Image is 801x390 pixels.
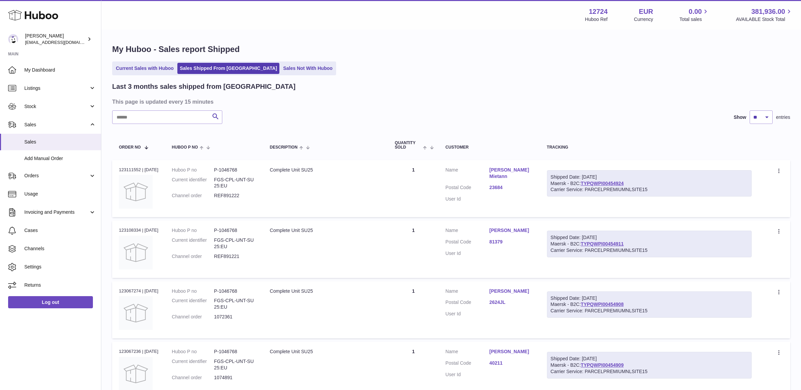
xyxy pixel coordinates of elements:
img: no-photo.jpg [119,236,153,269]
dt: Huboo P no [172,227,214,234]
dt: Name [446,348,490,357]
span: AVAILABLE Stock Total [736,16,793,23]
dt: Current identifier [172,297,214,310]
div: Maersk - B2C: [547,352,752,379]
span: Quantity Sold [395,141,422,150]
a: 81379 [490,239,533,245]
a: Log out [8,296,93,308]
div: Complete Unit SU25 [270,167,381,173]
div: Shipped Date: [DATE] [551,234,748,241]
span: 0.00 [689,7,702,16]
dt: Name [446,227,490,235]
div: Tracking [547,145,752,150]
a: [PERSON_NAME] [490,348,533,355]
span: Listings [24,85,89,92]
span: Channels [24,245,96,252]
dt: Current identifier [172,358,214,371]
dt: Huboo P no [172,288,214,294]
a: Sales Shipped From [GEOGRAPHIC_DATA] [177,63,279,74]
div: Carrier Service: PARCELPREMIUMNLSITE15 [551,247,748,254]
dd: P-1046768 [214,288,256,294]
dd: 1074891 [214,374,256,381]
span: Stock [24,103,89,110]
dt: Postal Code [446,239,490,247]
dd: FGS-CPL-UNT-SU25:EU [214,177,256,189]
span: Total sales [679,16,709,23]
div: Maersk - B2C: [547,291,752,318]
div: Carrier Service: PARCELPREMIUMNLSITE15 [551,186,748,193]
h3: This page is updated every 15 minutes [112,98,789,105]
a: [PERSON_NAME] [490,227,533,234]
a: 381,936.00 AVAILABLE Stock Total [736,7,793,23]
h2: Last 3 months sales shipped from [GEOGRAPHIC_DATA] [112,82,296,91]
a: [PERSON_NAME] Mietann [490,167,533,180]
dd: FGS-CPL-UNT-SU25:EU [214,358,256,371]
div: Shipped Date: [DATE] [551,356,748,362]
span: Usage [24,191,96,197]
div: Shipped Date: [DATE] [551,174,748,180]
dd: FGS-CPL-UNT-SU25:EU [214,297,256,310]
dt: Current identifier [172,177,214,189]
dt: User Id [446,311,490,317]
div: Maersk - B2C: [547,231,752,257]
dt: User Id [446,196,490,202]
dt: Huboo P no [172,348,214,355]
dd: P-1046768 [214,227,256,234]
dt: Postal Code [446,360,490,368]
span: Orders [24,173,89,179]
div: Complete Unit SU25 [270,348,381,355]
a: Sales Not With Huboo [281,63,335,74]
span: Cases [24,227,96,234]
span: Sales [24,139,96,145]
span: Huboo P no [172,145,198,150]
div: 123067236 | [DATE] [119,348,158,355]
span: Add Manual Order [24,155,96,162]
td: 1 [388,281,439,338]
td: 1 [388,160,439,217]
dt: Current identifier [172,237,214,250]
span: My Dashboard [24,67,96,73]
dt: Postal Code [446,299,490,307]
a: 0.00 Total sales [679,7,709,23]
dd: REF891221 [214,253,256,260]
a: Current Sales with Huboo [114,63,176,74]
dt: Postal Code [446,184,490,192]
dd: P-1046768 [214,348,256,355]
span: Description [270,145,298,150]
dt: User Id [446,371,490,378]
a: TYPQWPI00454908 [581,302,624,307]
div: 123108334 | [DATE] [119,227,158,233]
img: internalAdmin-12724@internal.huboo.com [8,34,18,44]
div: Complete Unit SU25 [270,288,381,294]
img: no-photo.jpg [119,296,153,330]
a: TYPQWPI00454909 [581,362,624,368]
a: 2624JL [490,299,533,306]
div: Customer [446,145,533,150]
div: Carrier Service: PARCELPREMIUMNLSITE15 [551,308,748,314]
a: TYPQWPI00454911 [581,241,624,246]
h1: My Huboo - Sales report Shipped [112,44,790,55]
dd: REF891222 [214,192,256,199]
label: Show [734,114,746,121]
span: Sales [24,122,89,128]
div: 123067274 | [DATE] [119,288,158,294]
td: 1 [388,220,439,278]
span: Invoicing and Payments [24,209,89,215]
strong: EUR [639,7,653,16]
span: Order No [119,145,141,150]
div: Complete Unit SU25 [270,227,381,234]
div: Huboo Ref [585,16,608,23]
span: [EMAIL_ADDRESS][DOMAIN_NAME] [25,40,99,45]
div: Currency [634,16,653,23]
div: Shipped Date: [DATE] [551,295,748,302]
dt: Channel order [172,192,214,199]
a: TYPQWPI00454924 [581,181,624,186]
span: 381,936.00 [751,7,785,16]
dt: Name [446,167,490,181]
strong: 12724 [589,7,608,16]
dt: Channel order [172,253,214,260]
a: [PERSON_NAME] [490,288,533,294]
span: entries [776,114,790,121]
dd: FGS-CPL-UNT-SU25:EU [214,237,256,250]
img: no-photo.jpg [119,175,153,209]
